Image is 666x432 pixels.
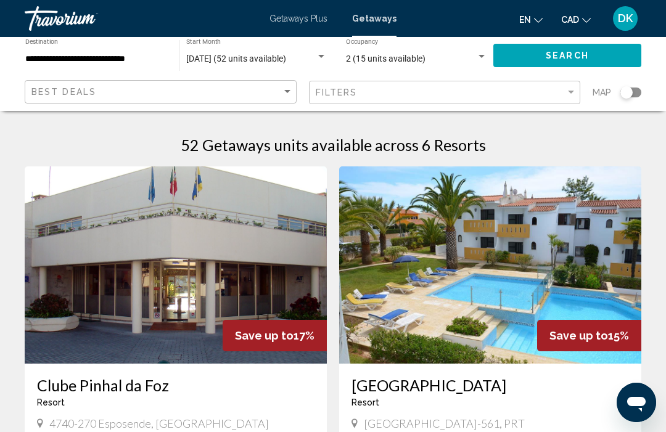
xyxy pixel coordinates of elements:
[609,6,641,31] button: User Menu
[31,87,293,97] mat-select: Sort by
[346,54,425,63] span: 2 (15 units available)
[316,88,358,97] span: Filters
[31,87,96,97] span: Best Deals
[37,376,314,394] a: Clube Pinhal da Foz
[519,10,543,28] button: Change language
[537,320,641,351] div: 15%
[181,136,486,154] h1: 52 Getaways units available across 6 Resorts
[549,329,608,342] span: Save up to
[546,51,589,61] span: Search
[351,397,379,407] span: Resort
[493,44,641,67] button: Search
[561,10,591,28] button: Change currency
[339,166,641,364] img: ii_vdg1.jpg
[561,15,579,25] span: CAD
[351,376,629,394] a: [GEOGRAPHIC_DATA]
[593,84,611,101] span: Map
[618,12,633,25] span: DK
[37,397,65,407] span: Resort
[269,14,327,23] a: Getaways Plus
[352,14,397,23] a: Getaways
[25,6,257,31] a: Travorium
[364,417,525,430] span: [GEOGRAPHIC_DATA]-561, PRT
[235,329,294,342] span: Save up to
[49,417,269,430] span: 4740-270 Esposende, [GEOGRAPHIC_DATA]
[617,383,656,422] iframe: Button to launch messaging window
[223,320,327,351] div: 17%
[25,166,327,364] img: 2824E01X.jpg
[186,54,286,63] span: [DATE] (52 units available)
[309,80,581,105] button: Filter
[519,15,531,25] span: en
